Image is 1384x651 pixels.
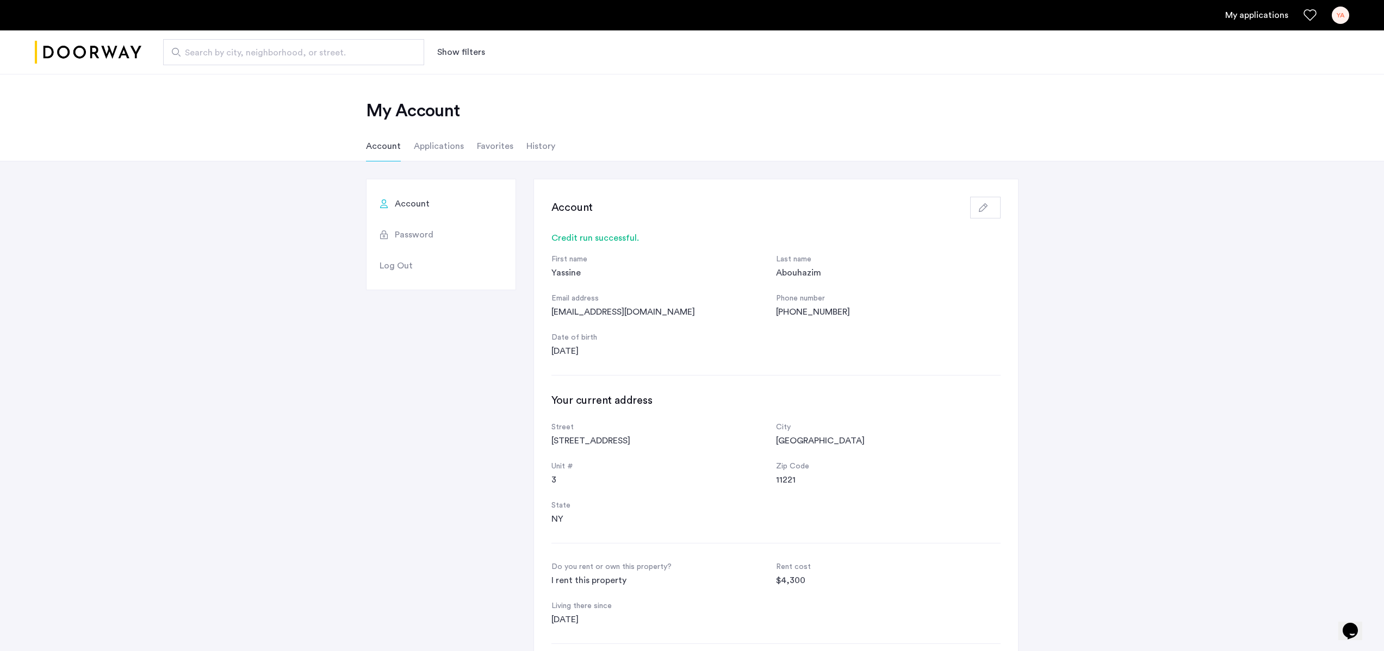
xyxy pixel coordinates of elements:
span: Account [395,197,430,210]
div: Street [551,421,776,434]
div: First name [551,253,776,266]
div: I rent this property [551,574,776,587]
span: Password [395,228,433,241]
div: [GEOGRAPHIC_DATA] [776,434,1001,447]
div: Abouhazim [776,266,1001,279]
li: History [526,131,555,161]
div: [STREET_ADDRESS] [551,434,776,447]
div: Yassine [551,266,776,279]
div: Credit run successful. [551,231,1001,245]
div: Do you rent or own this property? [551,561,776,574]
button: Show or hide filters [437,46,485,59]
div: [PHONE_NUMBER] [776,305,1001,318]
div: 3 [551,473,776,486]
div: [DATE] [551,345,776,358]
div: YA [1332,7,1349,24]
div: $4,300 [776,574,1001,587]
a: Favorites [1304,9,1317,22]
div: Last name [776,253,1001,266]
div: State [551,499,776,512]
h3: Account [551,200,593,215]
div: Email address [551,292,776,305]
h3: Your current address [551,393,1001,408]
div: Rent cost [776,561,1001,574]
div: Zip Code [776,460,1001,473]
div: [EMAIL_ADDRESS][DOMAIN_NAME] [551,305,776,318]
input: Apartment Search [163,39,424,65]
button: button [970,197,1001,218]
h2: My Account [366,100,1019,122]
iframe: chat widget [1338,608,1373,640]
div: Date of birth [551,331,776,345]
div: City [776,421,1001,434]
img: logo [35,32,141,73]
li: Account [366,131,401,161]
div: [DATE] [551,613,776,626]
div: 11221 [776,473,1001,486]
span: Log Out [380,259,413,272]
div: Living there since [551,600,776,613]
div: NY [551,512,776,525]
a: Cazamio logo [35,32,141,73]
li: Applications [414,131,464,161]
span: Search by city, neighborhood, or street. [185,46,394,59]
li: Favorites [477,131,513,161]
div: Unit # [551,460,776,473]
a: My application [1225,9,1288,22]
div: Phone number [776,292,1001,305]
